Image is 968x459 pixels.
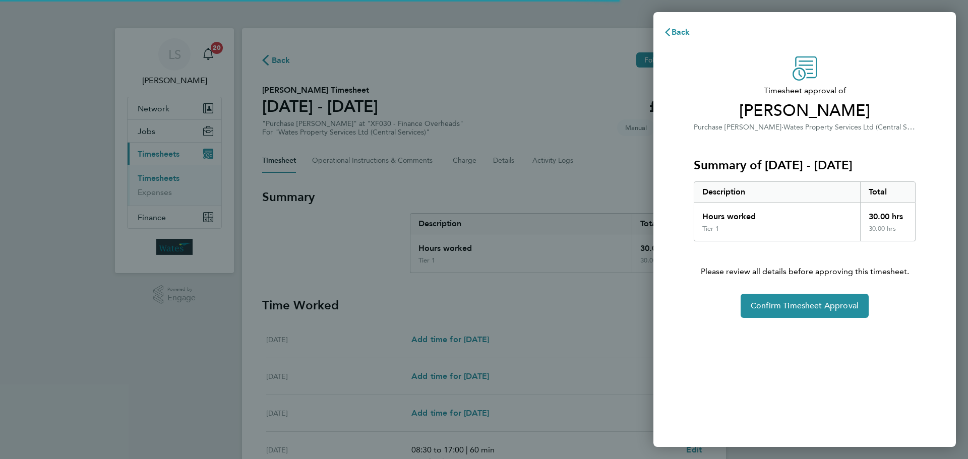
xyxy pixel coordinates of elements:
[694,182,860,202] div: Description
[741,294,869,318] button: Confirm Timesheet Approval
[860,203,916,225] div: 30.00 hrs
[860,225,916,241] div: 30.00 hrs
[653,22,700,42] button: Back
[783,122,931,132] span: Wates Property Services Ltd (Central Services)
[694,101,916,121] span: [PERSON_NAME]
[694,203,860,225] div: Hours worked
[751,301,859,311] span: Confirm Timesheet Approval
[860,182,916,202] div: Total
[694,85,916,97] span: Timesheet approval of
[781,123,783,132] span: ·
[702,225,719,233] div: Tier 1
[672,27,690,37] span: Back
[694,157,916,173] h3: Summary of [DATE] - [DATE]
[694,123,781,132] span: Purchase [PERSON_NAME]
[682,241,928,278] p: Please review all details before approving this timesheet.
[694,181,916,241] div: Summary of 23 - 29 Aug 2025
